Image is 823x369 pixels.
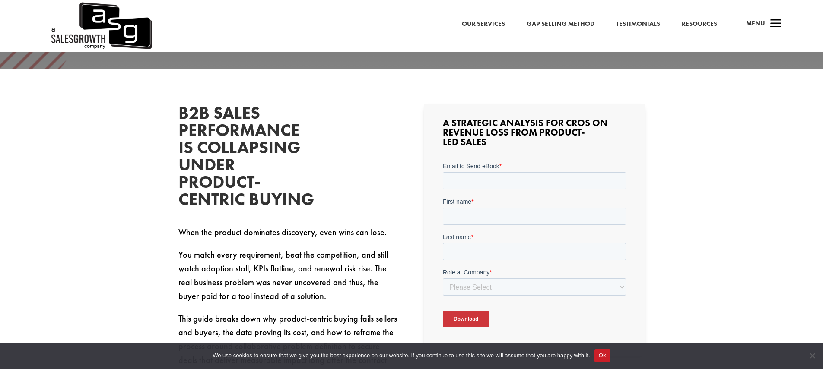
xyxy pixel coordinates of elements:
a: Resources [682,19,717,30]
span: a [767,16,785,33]
button: Ok [594,349,610,362]
span: Menu [746,19,765,28]
span: We use cookies to ensure that we give you the best experience on our website. If you continue to ... [213,351,590,360]
p: You match every requirement, beat the competition, and still watch adoption stall, KPIs flatline,... [178,248,399,312]
h3: A Strategic Analysis for CROs on Revenue Loss from Product-Led Sales [443,118,626,151]
span: No [808,351,817,360]
iframe: Form 0 [443,162,626,342]
a: Testimonials [616,19,660,30]
p: When the product dominates discovery, even wins can lose. [178,225,399,248]
a: Gap Selling Method [527,19,594,30]
h2: B2B Sales Performance Is Collapsing Under Product-Centric Buying [178,104,308,212]
a: Our Services [462,19,505,30]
